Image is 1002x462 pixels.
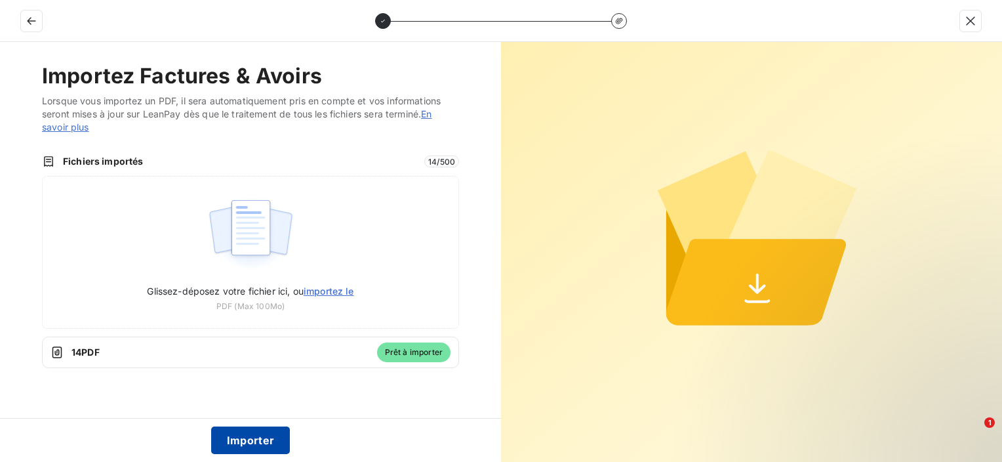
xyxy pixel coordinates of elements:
[42,94,459,134] span: Lorsque vous importez un PDF, il sera automatiquement pris en compte et vos informations seront m...
[377,343,451,362] span: Prêt à importer
[211,427,291,454] button: Importer
[207,192,294,276] img: illustration
[957,417,989,449] iframe: Intercom live chat
[63,155,416,168] span: Fichiers importés
[304,285,354,297] span: importez le
[984,417,995,428] span: 1
[71,346,369,359] span: 14 PDF
[216,301,285,312] span: PDF (Max 100Mo)
[42,63,459,89] h2: Importez Factures & Avoirs
[147,285,353,297] span: Glissez-déposez votre fichier ici, ou
[424,156,459,167] span: 14 / 500
[740,335,1002,427] iframe: Intercom notifications message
